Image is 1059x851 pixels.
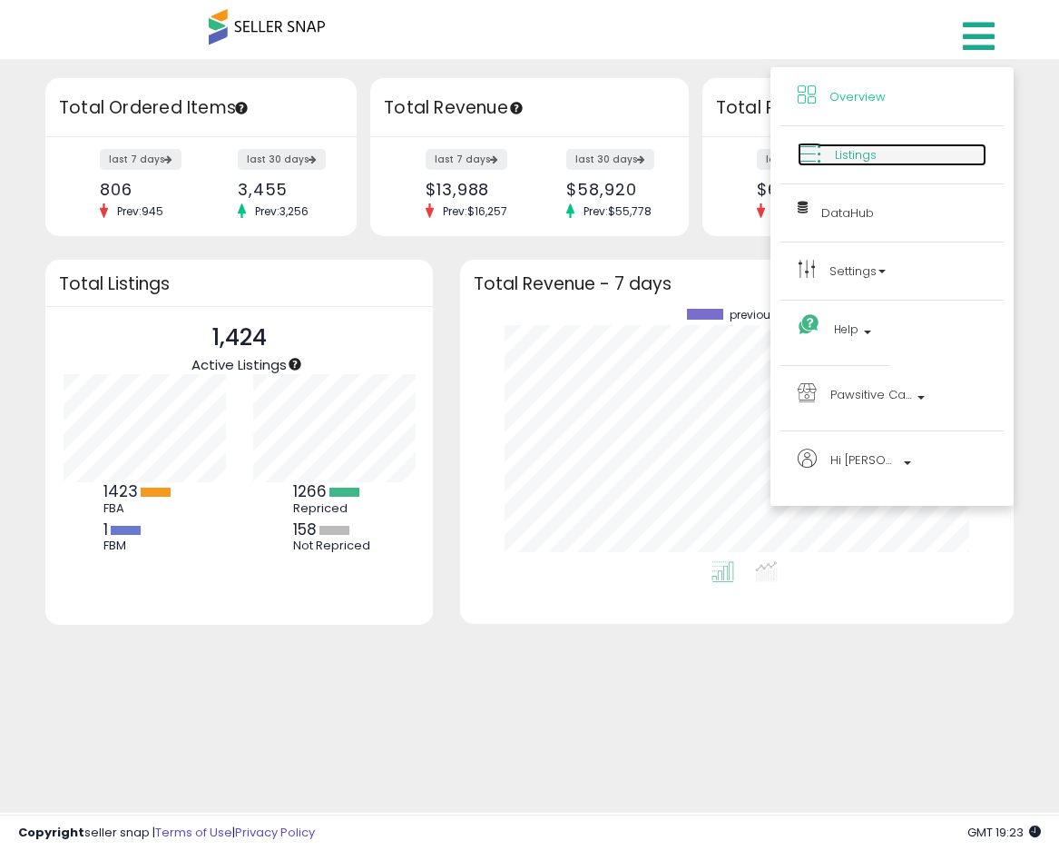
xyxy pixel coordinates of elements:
[293,519,317,540] b: 158
[108,203,172,219] span: Prev: 945
[103,480,138,502] b: 1423
[798,202,986,224] a: DataHub
[191,355,287,374] span: Active Listings
[508,100,525,116] div: Tooltip anchor
[798,85,986,108] a: Overview
[100,180,187,199] div: 806
[59,95,343,121] h3: Total Ordered Items
[238,149,326,170] label: last 30 days
[287,356,303,372] div: Tooltip anchor
[238,180,325,199] div: 3,455
[293,539,375,553] div: Not Repriced
[830,449,898,471] span: Hi [PERSON_NAME]
[103,519,108,540] b: 1
[246,203,318,219] span: Prev: 3,256
[566,180,656,199] div: $58,920
[835,146,877,163] span: Listings
[233,100,250,116] div: Tooltip anchor
[757,149,838,170] label: last 7 days
[830,383,912,406] span: Pawsitive Catitude CA
[798,143,986,166] a: Listings
[798,260,986,282] a: Settings
[426,180,515,199] div: $13,988
[798,313,820,336] i: Get Help
[574,203,661,219] span: Prev: $55,778
[798,449,986,488] a: Hi [PERSON_NAME]
[191,321,287,355] p: 1,424
[293,501,375,516] div: Repriced
[765,203,837,219] span: Prev: $695
[798,318,872,348] a: Help
[103,539,185,553] div: FBM
[59,277,419,291] h3: Total Listings
[757,180,844,199] div: $627
[434,203,516,219] span: Prev: $16,257
[821,204,874,222] span: DataHub
[730,309,777,322] span: previous
[566,149,654,170] label: last 30 days
[474,277,1000,291] h3: Total Revenue - 7 days
[426,149,507,170] label: last 7 days
[798,383,986,413] a: Pawsitive Catitude CA
[100,149,181,170] label: last 7 days
[829,88,886,105] span: Overview
[103,501,185,516] div: FBA
[384,95,675,121] h3: Total Revenue
[293,480,327,502] b: 1266
[834,318,858,341] span: Help
[716,95,1000,121] h3: Total Profit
